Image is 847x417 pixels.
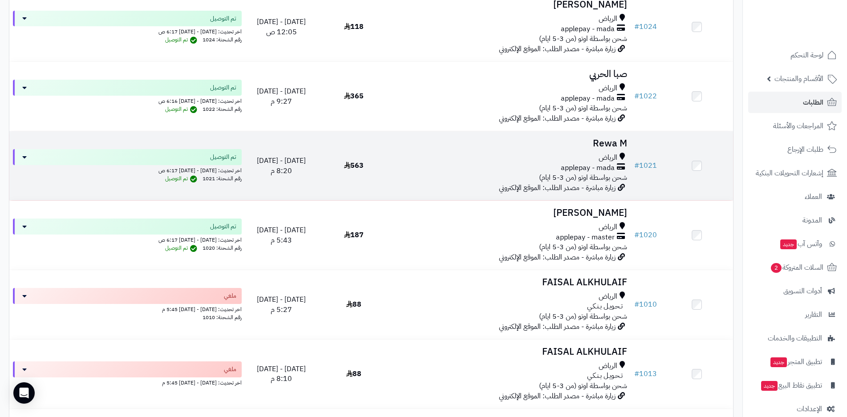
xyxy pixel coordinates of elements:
[787,143,823,156] span: طلبات الإرجاع
[393,138,627,149] h3: Rewa M
[203,313,242,321] span: رقم الشحنة: 1010
[774,73,823,85] span: الأقسام والمنتجات
[748,233,842,255] a: وآتس آبجديد
[203,244,242,252] span: رقم الشحنة: 1020
[539,172,627,183] span: شحن بواسطة اوتو (من 3-5 ايام)
[13,26,242,36] div: اخر تحديث: [DATE] - [DATE] 6:17 ص
[587,301,623,312] span: تـحـويـل بـنـكـي
[770,263,782,273] span: 2
[634,21,639,32] span: #
[599,153,617,163] span: الرياض
[748,186,842,207] a: العملاء
[748,257,842,278] a: السلات المتروكة2
[346,299,361,310] span: 88
[203,36,242,44] span: رقم الشحنة: 1024
[165,36,199,44] span: تم التوصيل
[257,225,306,246] span: [DATE] - [DATE] 5:43 م
[748,45,842,66] a: لوحة التحكم
[779,238,822,250] span: وآتس آب
[599,222,617,232] span: الرياض
[165,244,199,252] span: تم التوصيل
[224,291,236,300] span: ملغي
[634,160,657,171] a: #1021
[634,299,639,310] span: #
[13,382,35,404] div: Open Intercom Messenger
[599,14,617,24] span: الرياض
[802,214,822,227] span: المدونة
[761,381,778,391] span: جديد
[499,252,616,263] span: زيارة مباشرة - مصدر الطلب: الموقع الإلكتروني
[770,261,823,274] span: السلات المتروكة
[344,230,364,240] span: 187
[805,308,822,321] span: التقارير
[561,24,615,34] span: applepay - mada
[599,361,617,371] span: الرياض
[634,299,657,310] a: #1010
[556,232,615,243] span: applepay - master
[13,304,242,313] div: اخر تحديث: [DATE] - [DATE] 5:45 م
[257,364,306,385] span: [DATE] - [DATE] 8:10 م
[748,162,842,184] a: إشعارات التحويلات البنكية
[790,49,823,61] span: لوحة التحكم
[768,332,822,344] span: التطبيقات والخدمات
[634,160,639,171] span: #
[634,230,639,240] span: #
[783,285,822,297] span: أدوات التسويق
[748,280,842,302] a: أدوات التسويق
[760,379,822,392] span: تطبيق نقاط البيع
[393,208,627,218] h3: [PERSON_NAME]
[756,167,823,179] span: إشعارات التحويلات البنكية
[748,304,842,325] a: التقارير
[499,321,616,332] span: زيارة مباشرة - مصدر الطلب: الموقع الإلكتروني
[499,391,616,401] span: زيارة مباشرة - مصدر الطلب: الموقع الإلكتروني
[773,120,823,132] span: المراجعات والأسئلة
[634,21,657,32] a: #1024
[393,347,627,357] h3: FAISAL ALKHULAIF
[393,277,627,287] h3: FAISAL ALKHULAIF
[748,115,842,137] a: المراجعات والأسئلة
[539,381,627,391] span: شحن بواسطة اوتو (من 3-5 ايام)
[634,368,639,379] span: #
[210,14,236,23] span: تم التوصيل
[210,83,236,92] span: تم التوصيل
[539,33,627,44] span: شحن بواسطة اوتو (من 3-5 ايام)
[587,371,623,381] span: تـحـويـل بـنـكـي
[797,403,822,415] span: الإعدادات
[224,365,236,374] span: ملغي
[257,16,306,37] span: [DATE] - [DATE] 12:05 ص
[748,351,842,372] a: تطبيق المتجرجديد
[539,103,627,113] span: شحن بواسطة اوتو (من 3-5 ايام)
[257,294,306,315] span: [DATE] - [DATE] 5:27 م
[13,377,242,387] div: اخر تحديث: [DATE] - [DATE] 5:45 م
[748,210,842,231] a: المدونة
[257,86,306,107] span: [DATE] - [DATE] 9:27 م
[13,96,242,105] div: اخر تحديث: [DATE] - [DATE] 6:16 ص
[210,222,236,231] span: تم التوصيل
[346,368,361,379] span: 88
[203,105,242,113] span: رقم الشحنة: 1022
[634,91,639,101] span: #
[748,328,842,349] a: التطبيقات والخدمات
[257,155,306,176] span: [DATE] - [DATE] 8:20 م
[203,174,242,182] span: رقم الشحنة: 1021
[803,96,823,109] span: الطلبات
[344,160,364,171] span: 563
[786,17,839,36] img: logo-2.png
[499,182,616,193] span: زيارة مباشرة - مصدر الطلب: الموقع الإلكتروني
[165,105,199,113] span: تم التوصيل
[770,356,822,368] span: تطبيق المتجر
[539,242,627,252] span: شحن بواسطة اوتو (من 3-5 ايام)
[748,375,842,396] a: تطبيق نقاط البيعجديد
[599,291,617,302] span: الرياض
[344,91,364,101] span: 365
[634,91,657,101] a: #1022
[13,235,242,244] div: اخر تحديث: [DATE] - [DATE] 6:17 ص
[748,139,842,160] a: طلبات الإرجاع
[539,311,627,322] span: شحن بواسطة اوتو (من 3-5 ايام)
[805,190,822,203] span: العملاء
[561,163,615,173] span: applepay - mada
[634,368,657,379] a: #1013
[748,92,842,113] a: الطلبات
[499,113,616,124] span: زيارة مباشرة - مصدر الطلب: الموقع الإلكتروني
[499,44,616,54] span: زيارة مباشرة - مصدر الطلب: الموقع الإلكتروني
